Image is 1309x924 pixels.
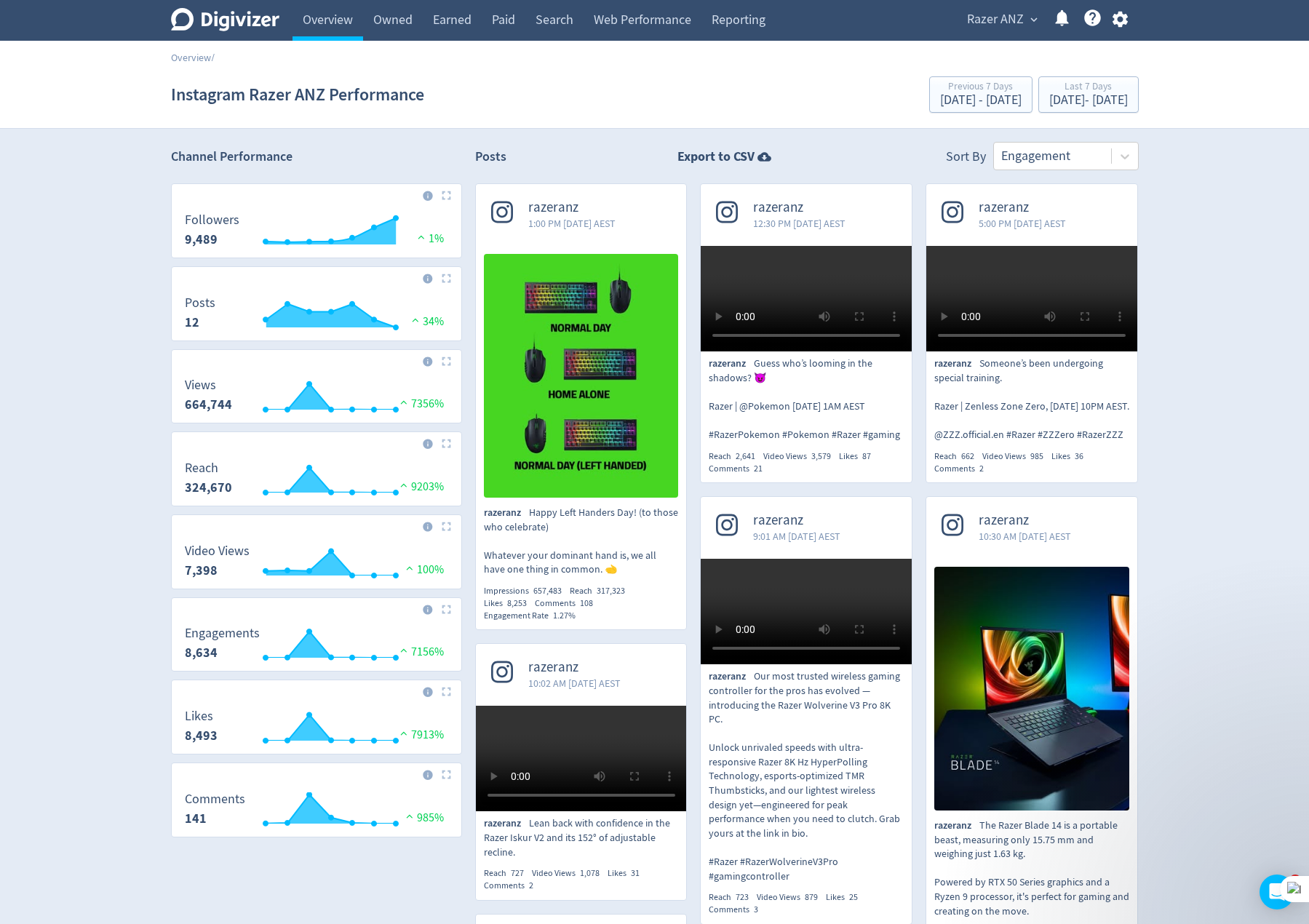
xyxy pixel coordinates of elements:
[962,8,1041,31] button: Razer ANZ
[940,81,1022,94] div: Previous 7 Days
[967,8,1024,31] span: Razer ANZ
[1289,875,1301,886] span: 1
[1049,94,1128,107] div: [DATE] - [DATE]
[211,51,215,64] span: /
[1260,875,1294,909] div: Open Intercom Messenger
[171,51,211,64] a: Overview
[940,94,1022,107] div: [DATE] - [DATE]
[171,71,424,118] h1: Instagram Razer ANZ Performance
[929,76,1033,113] button: Previous 7 Days[DATE] - [DATE]
[1038,76,1139,113] button: Last 7 Days[DATE]- [DATE]
[1049,81,1128,94] div: Last 7 Days
[1027,13,1041,26] span: expand_more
